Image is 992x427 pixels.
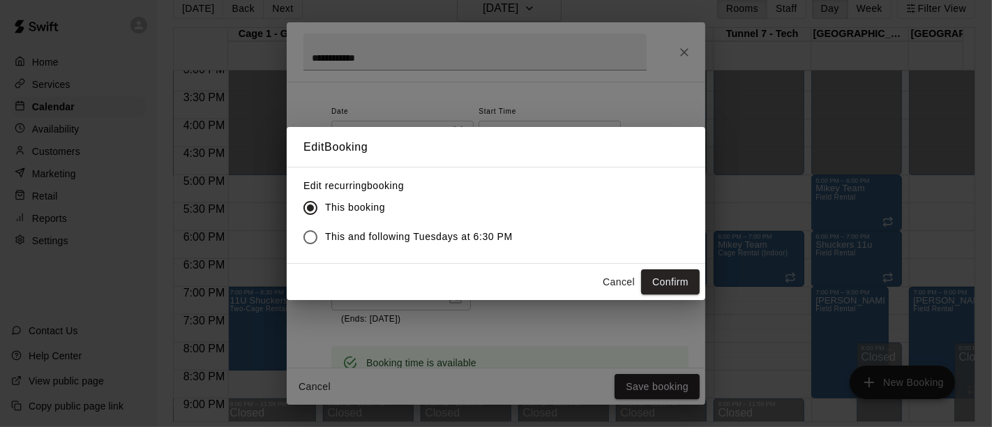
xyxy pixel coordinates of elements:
[641,269,700,295] button: Confirm
[303,179,524,193] label: Edit recurring booking
[287,127,705,167] h2: Edit Booking
[325,200,385,215] span: This booking
[325,230,513,244] span: This and following Tuesdays at 6:30 PM
[596,269,641,295] button: Cancel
